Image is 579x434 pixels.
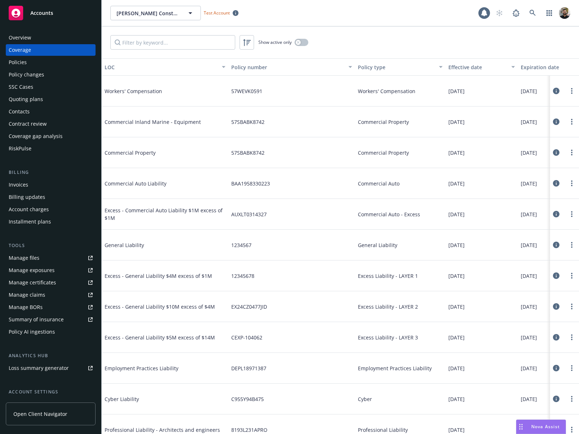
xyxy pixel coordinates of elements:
span: Test Account [201,9,241,17]
div: Policy type [358,63,435,71]
div: Installment plans [9,216,51,228]
span: Employment Practices Liability [105,364,213,372]
span: AUXLT0314327 [231,210,267,218]
span: [DATE] [448,180,465,187]
a: Account charges [6,204,96,215]
span: [DATE] [521,364,537,372]
a: Installment plans [6,216,96,228]
div: Account settings [6,388,96,396]
span: Commercial Property [105,149,213,157]
div: Contacts [9,106,30,117]
img: photo [559,7,570,19]
div: Policy changes [9,69,44,80]
span: Commercial Auto Liability [105,180,213,187]
span: [DATE] [521,334,537,341]
span: Commercial Inland Marine - Equipment [105,118,213,126]
span: Commercial Auto - Excess [358,210,420,218]
span: Excess - General Liability $5M excess of $14M [105,334,215,341]
span: Accounts [30,10,53,16]
span: [PERSON_NAME] Construction [117,9,179,17]
span: [DATE] [448,241,465,249]
span: CEXP-104062 [231,334,262,341]
span: Excess Liability - LAYER 2 [358,303,418,310]
button: LOC [102,58,228,76]
span: [DATE] [521,241,537,249]
span: 1234567 [231,241,252,249]
span: Excess Liability - LAYER 1 [358,272,418,280]
div: RiskPulse [9,143,31,154]
div: Manage files [9,252,39,264]
a: Policy AI ingestions [6,326,96,338]
a: more [567,302,576,311]
div: Manage certificates [9,277,56,288]
span: Cyber [358,395,372,403]
span: Open Client Navigator [13,410,67,418]
span: 57SBABK8742 [231,149,265,157]
a: Loss summary generator [6,362,96,374]
div: Contract review [9,118,47,130]
a: Quoting plans [6,93,96,105]
span: [DATE] [448,395,465,403]
div: Billing [6,169,96,176]
a: more [567,241,576,249]
a: Manage files [6,252,96,264]
span: [DATE] [521,395,537,403]
span: [DATE] [521,210,537,218]
a: more [567,210,576,218]
a: Manage exposures [6,264,96,276]
span: Excess - General Liability $4M excess of $1M [105,272,213,280]
span: C955Y94B475 [231,395,264,403]
span: [DATE] [448,426,465,434]
div: Invoices [9,179,28,191]
span: [DATE] [521,180,537,187]
a: more [567,148,576,157]
a: Coverage gap analysis [6,130,96,142]
div: Overview [9,32,31,43]
span: [DATE] [448,87,465,95]
div: Tools [6,242,96,249]
a: more [567,117,576,126]
a: Contacts [6,106,96,117]
span: [DATE] [521,303,537,310]
span: Workers' Compensation [358,87,415,95]
a: Billing updates [6,191,96,203]
button: [PERSON_NAME] Construction [110,6,201,20]
span: 57WEVK0591 [231,87,262,95]
a: Search [525,6,540,20]
a: Accounts [6,3,96,23]
span: Commercial Property [358,149,409,157]
div: Manage claims [9,289,45,301]
a: Report a Bug [509,6,523,20]
div: LOC [105,63,217,71]
span: [DATE] [448,303,465,310]
span: 8193L231APRO [231,426,267,434]
div: Billing updates [9,191,45,203]
span: [DATE] [448,149,465,157]
span: General Liability [358,241,397,249]
span: [DATE] [448,334,465,341]
div: Summary of insurance [9,314,64,325]
button: Policy number [228,58,355,76]
a: Start snowing [492,6,507,20]
span: Nova Assist [531,423,560,430]
div: Manage BORs [9,301,43,313]
a: RiskPulse [6,143,96,154]
input: Filter by keyword... [110,35,235,50]
div: Account charges [9,204,49,215]
button: Effective date [445,58,518,76]
a: Overview [6,32,96,43]
span: [DATE] [448,210,465,218]
span: [DATE] [521,87,537,95]
a: SSC Cases [6,81,96,93]
div: Policy number [231,63,344,71]
div: Analytics hub [6,352,96,359]
a: Manage BORs [6,301,96,313]
div: Policies [9,57,27,68]
div: Coverage [9,44,31,56]
button: Policy type [355,58,445,76]
div: Policy AI ingestions [9,326,55,338]
span: DEPL18971387 [231,364,266,372]
span: Professional Liability [358,426,408,434]
a: Invoices [6,179,96,191]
